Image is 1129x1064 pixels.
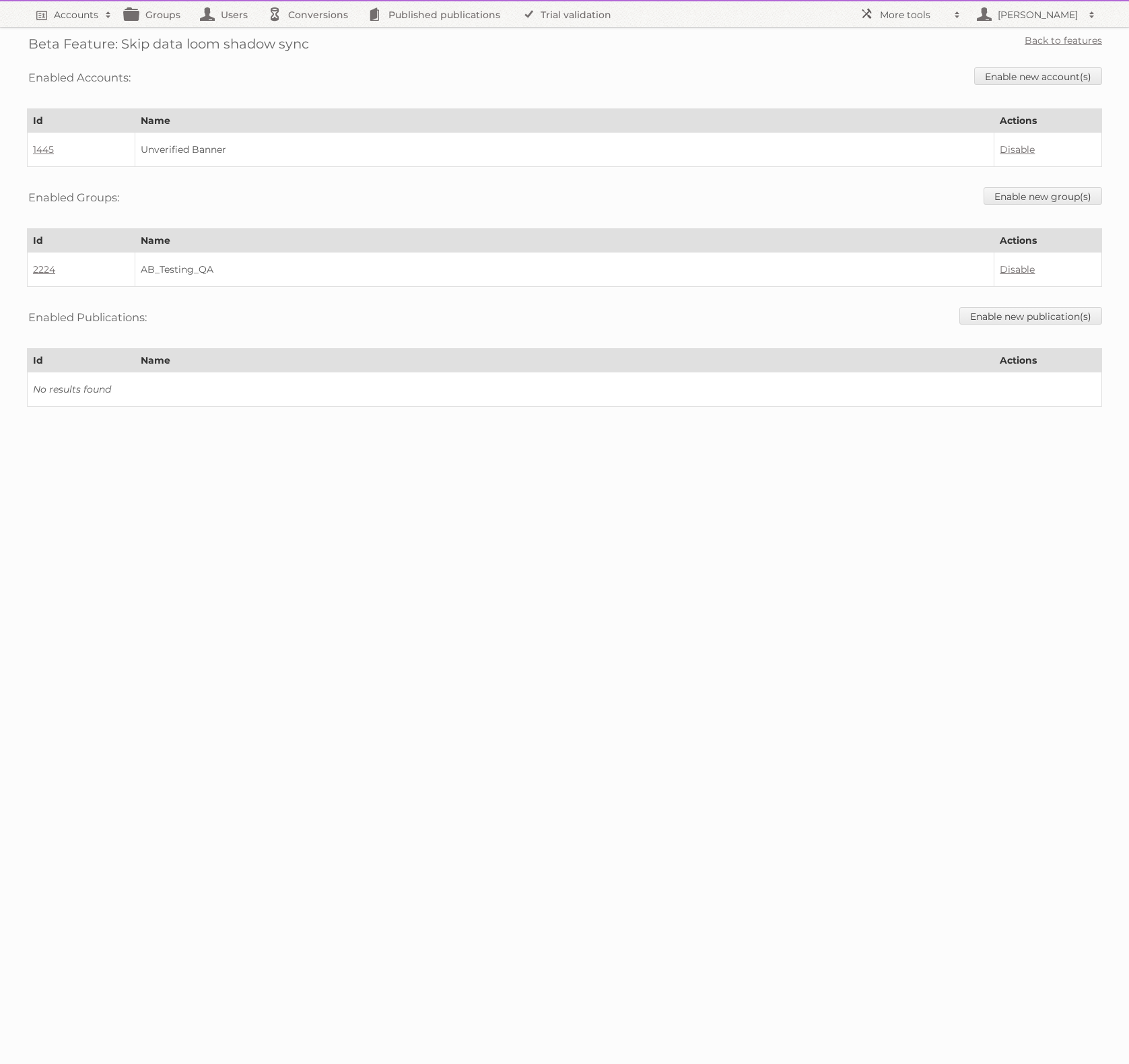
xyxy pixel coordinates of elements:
[54,8,98,22] h2: Accounts
[967,1,1102,27] a: [PERSON_NAME]
[994,8,1082,22] h2: [PERSON_NAME]
[135,133,994,167] td: Unverified Banner
[33,143,54,156] a: 1445
[33,383,111,395] i: No results found
[118,1,194,27] a: Groups
[194,1,261,27] a: Users
[135,229,994,253] th: Name
[28,229,135,253] th: Id
[135,253,994,287] td: AB_Testing_QA
[1025,34,1102,46] a: Back to features
[28,307,147,327] h3: Enabled Publications:
[514,1,625,27] a: Trial validation
[28,67,131,88] h3: Enabled Accounts:
[880,8,947,22] h2: More tools
[994,349,1102,372] th: Actions
[28,109,135,133] th: Id
[28,187,119,207] h3: Enabled Groups:
[135,109,994,133] th: Name
[994,109,1102,133] th: Actions
[994,229,1102,253] th: Actions
[853,1,967,27] a: More tools
[984,187,1102,205] a: Enable new group(s)
[959,307,1102,325] a: Enable new publication(s)
[33,263,55,275] a: 2224
[974,67,1102,85] a: Enable new account(s)
[1000,263,1035,275] a: Disable
[135,349,994,372] th: Name
[28,349,135,372] th: Id
[261,1,362,27] a: Conversions
[1000,143,1035,156] a: Disable
[27,1,118,27] a: Accounts
[28,34,309,54] h2: Beta Feature: Skip data loom shadow sync
[362,1,514,27] a: Published publications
